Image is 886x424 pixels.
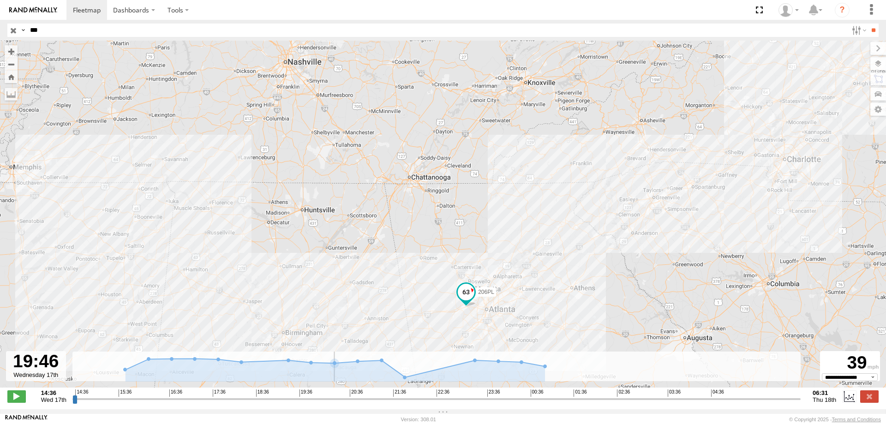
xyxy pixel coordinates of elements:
span: 19:36 [299,389,312,397]
div: 39 [821,352,879,373]
strong: 06:31 [813,389,836,396]
span: 02:36 [617,389,630,397]
a: Terms and Conditions [832,417,881,422]
label: Close [860,390,879,402]
span: 20:36 [350,389,363,397]
button: Zoom out [5,58,18,71]
span: 01:36 [574,389,587,397]
span: 21:36 [393,389,406,397]
img: rand-logo.svg [9,7,57,13]
label: Search Query [19,24,27,37]
div: Zack Abernathy [775,3,802,17]
label: Play/Stop [7,390,26,402]
button: Zoom in [5,45,18,58]
span: 22:36 [437,389,449,397]
span: 14:36 [75,389,88,397]
label: Map Settings [870,103,886,116]
span: 16:36 [169,389,182,397]
span: 15:36 [119,389,132,397]
i: ? [835,3,850,18]
button: Zoom Home [5,71,18,83]
span: 17:36 [213,389,226,397]
span: 18:36 [256,389,269,397]
span: 23:36 [487,389,500,397]
span: 03:36 [668,389,681,397]
a: Visit our Website [5,415,48,424]
strong: 14:36 [41,389,66,396]
label: Measure [5,88,18,101]
span: 04:36 [711,389,724,397]
label: Search Filter Options [848,24,868,37]
div: Version: 308.01 [401,417,436,422]
span: 00:36 [531,389,544,397]
span: Thu 18th Sep 2025 [813,396,836,403]
span: Wed 17th Sep 2025 [41,396,66,403]
span: 206PL [478,289,494,295]
div: © Copyright 2025 - [789,417,881,422]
